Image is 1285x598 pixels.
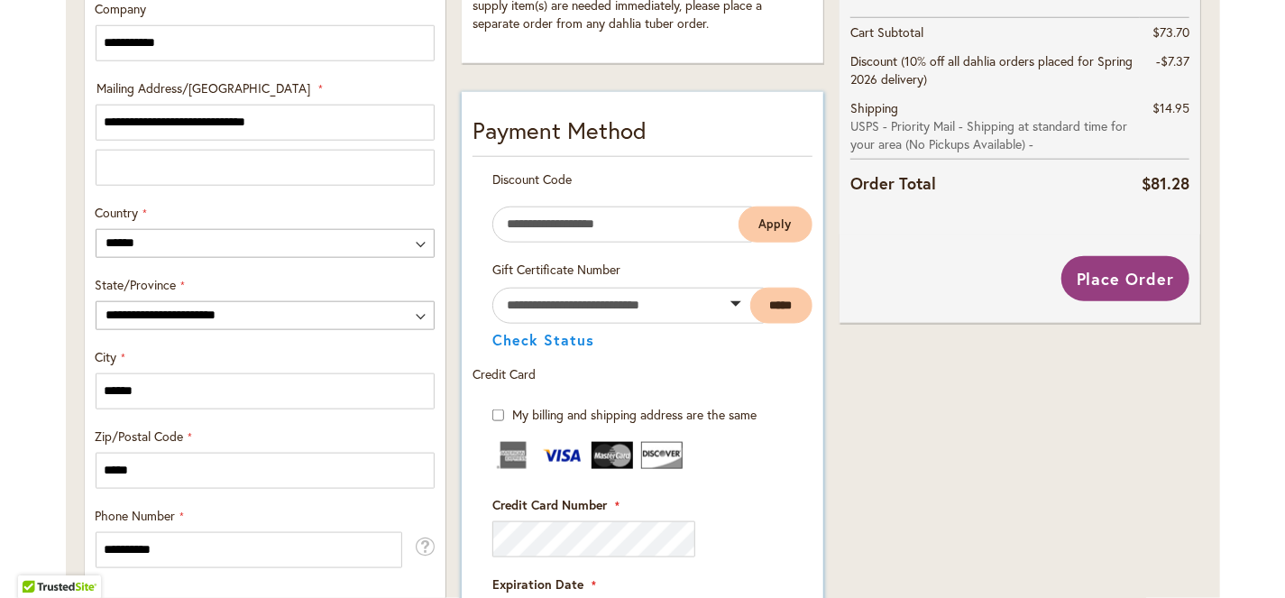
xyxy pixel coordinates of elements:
button: Place Order [1061,256,1190,301]
span: USPS - Priority Mail - Shipping at standard time for your area (No Pickups Available) - [850,117,1140,153]
span: Mailing Address/[GEOGRAPHIC_DATA] [97,79,311,97]
span: City [96,348,117,365]
iframe: Launch Accessibility Center [14,534,64,584]
span: Apply [758,216,793,232]
span: Phone Number [96,507,176,524]
span: $81.28 [1142,172,1189,194]
img: MasterCard [592,442,633,469]
span: Country [96,204,139,221]
button: Apply [739,207,812,243]
span: State/Province [96,276,177,293]
img: American Express [492,442,534,469]
th: Cart Subtotal [850,17,1140,47]
button: Check Status [492,333,594,347]
span: Credit Card [473,365,536,382]
div: Payment Method [473,114,812,157]
span: Discount (10% off all dahlia orders placed for Spring 2026 delivery) [850,52,1133,87]
img: Visa [542,442,583,469]
span: Gift Certificate Number [492,261,620,278]
span: $14.95 [1152,99,1189,116]
span: -$7.37 [1156,52,1189,69]
span: My billing and shipping address are the same [512,406,757,423]
span: Discount Code [492,170,572,188]
span: Shipping [850,99,898,116]
span: $73.70 [1152,23,1189,41]
span: Expiration Date [492,575,583,593]
span: Zip/Postal Code [96,428,184,445]
span: Credit Card Number [492,496,607,513]
img: Discover [641,442,683,469]
span: Place Order [1077,268,1175,290]
strong: Order Total [850,170,936,196]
